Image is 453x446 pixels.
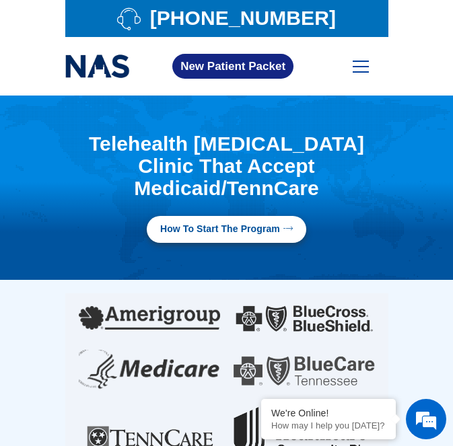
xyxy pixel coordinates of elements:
img: online-suboxone-doctors-that-accepts-medicare [79,350,220,391]
h1: Telehealth [MEDICAL_DATA] Clinic That Accept Medicaid/TennCare [65,133,388,199]
img: national addiction specialists online suboxone clinic - logo [65,51,130,81]
span: How to Start the program [160,223,280,236]
span: New Patient Packet [180,61,285,72]
img: online-suboxone-doctors-that-accepts-amerigroup [79,306,220,330]
img: online-suboxone-doctors-that-accepts-bluecross-blueshield [234,300,375,337]
img: online-suboxone-doctors-that-accepts-bluecare [234,356,375,385]
a: [PHONE_NUMBER] [72,7,382,30]
a: New Patient Packet [172,54,293,79]
div: We're Online! [271,408,386,418]
p: How may I help you today? [271,420,386,431]
span: [PHONE_NUMBER] [147,11,336,26]
a: How to Start the program [147,216,306,243]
